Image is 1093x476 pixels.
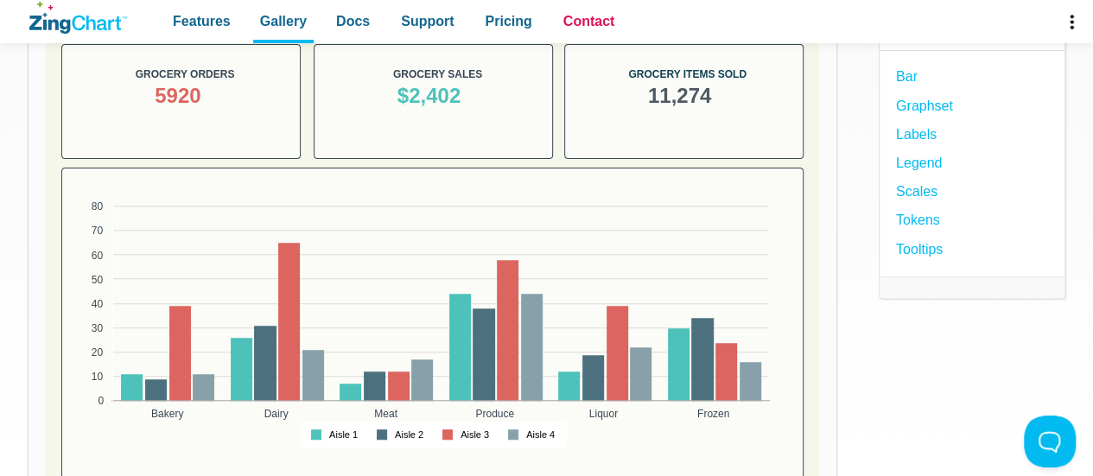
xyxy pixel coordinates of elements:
[1024,416,1076,467] iframe: Toggle Customer Support
[563,10,615,33] span: Contact
[896,208,940,232] a: Tokens
[29,2,127,34] a: ZingChart Logo. Click to return to the homepage
[260,10,307,33] span: Gallery
[485,10,531,33] span: Pricing
[896,123,937,146] a: Labels
[896,94,953,117] a: Graphset
[401,10,454,33] span: Support
[896,65,918,88] a: Bar
[336,10,370,33] span: Docs
[896,238,943,261] a: Tooltips
[896,151,942,175] a: Legend
[896,180,937,203] a: Scales
[173,10,231,33] span: Features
